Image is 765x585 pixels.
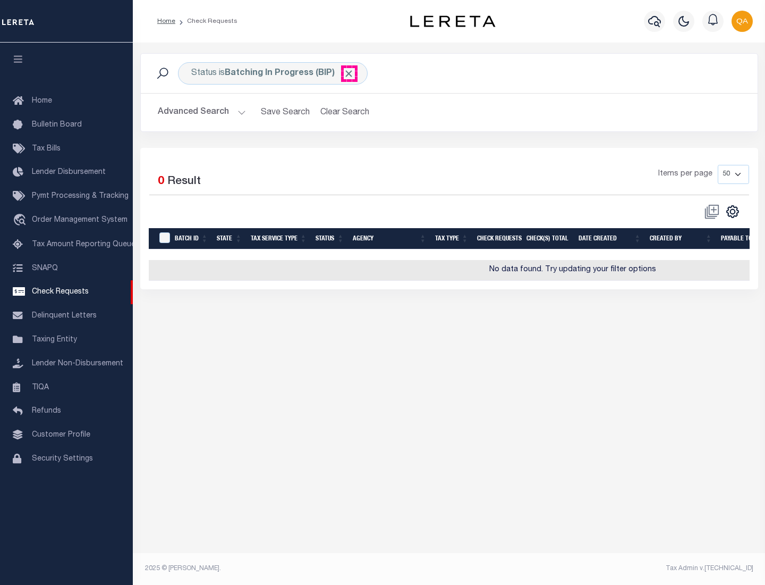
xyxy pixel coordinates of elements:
[732,11,753,32] img: svg+xml;base64,PHN2ZyB4bWxucz0iaHR0cDovL3d3dy53My5vcmcvMjAwMC9zdmciIHBvaW50ZXItZXZlbnRzPSJub25lIi...
[316,102,374,123] button: Clear Search
[32,193,129,200] span: Pymt Processing & Tracking
[574,228,645,250] th: Date Created: activate to sort column ascending
[32,121,82,129] span: Bulletin Board
[32,383,49,391] span: TIQA
[158,102,246,123] button: Advanced Search
[32,169,106,176] span: Lender Disbursement
[254,102,316,123] button: Save Search
[32,145,61,153] span: Tax Bills
[13,214,30,228] i: travel_explore
[658,169,712,180] span: Items per page
[645,228,717,250] th: Created By: activate to sort column ascending
[348,228,431,250] th: Agency: activate to sort column ascending
[473,228,522,250] th: Check Requests
[32,360,123,367] span: Lender Non-Disbursement
[246,228,311,250] th: Tax Service Type: activate to sort column ascending
[157,18,175,24] a: Home
[212,228,246,250] th: State: activate to sort column ascending
[32,312,97,320] span: Delinquent Letters
[32,431,90,439] span: Customer Profile
[431,228,473,250] th: Tax Type: activate to sort column ascending
[457,564,753,573] div: Tax Admin v.[TECHNICAL_ID]
[32,407,61,415] span: Refunds
[175,16,237,26] li: Check Requests
[343,68,354,79] span: Click to Remove
[178,62,368,85] div: Status is
[32,216,127,224] span: Order Management System
[32,241,135,248] span: Tax Amount Reporting Queue
[158,176,164,187] span: 0
[167,173,201,190] label: Result
[32,336,77,344] span: Taxing Entity
[311,228,348,250] th: Status: activate to sort column ascending
[137,564,449,573] div: 2025 © [PERSON_NAME].
[32,455,93,463] span: Security Settings
[410,15,495,27] img: logo-dark.svg
[225,69,354,78] b: Batching In Progress (BIP)
[32,264,58,272] span: SNAPQ
[171,228,212,250] th: Batch Id: activate to sort column ascending
[32,97,52,105] span: Home
[522,228,574,250] th: Check(s) Total
[32,288,89,296] span: Check Requests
